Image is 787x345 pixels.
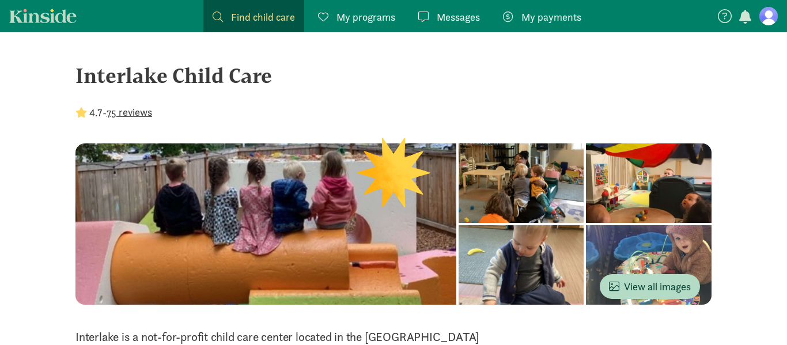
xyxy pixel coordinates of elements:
div: - [75,105,152,120]
div: Interlake Child Care [75,60,712,91]
span: Find child care [231,9,295,25]
button: 75 reviews [107,104,152,120]
span: My programs [336,9,395,25]
span: My payments [521,9,581,25]
a: Kinside [9,9,77,23]
span: Messages [437,9,480,25]
span: View all images [609,279,691,294]
button: View all images [600,274,700,299]
strong: 4.7 [89,106,103,119]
